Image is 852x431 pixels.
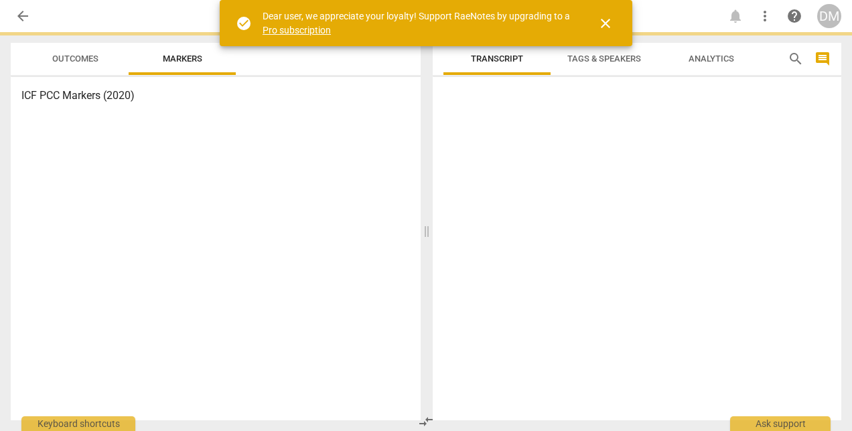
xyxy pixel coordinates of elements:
[597,15,614,31] span: close
[263,9,573,37] div: Dear user, we appreciate your loyalty! Support RaeNotes by upgrading to a
[52,54,98,64] span: Outcomes
[786,8,802,24] span: help
[785,48,806,70] button: Search
[236,15,252,31] span: check_circle
[418,414,434,430] span: compare_arrows
[15,8,31,24] span: arrow_back
[471,54,523,64] span: Transcript
[567,54,641,64] span: Tags & Speakers
[782,4,806,28] a: Help
[757,8,773,24] span: more_vert
[21,416,135,431] div: Keyboard shortcuts
[21,88,410,104] h3: ICF PCC Markers (2020)
[817,4,841,28] button: DM
[812,48,833,70] button: Show/Hide comments
[263,25,331,35] a: Pro subscription
[589,7,622,39] button: Close
[788,51,804,67] span: search
[689,54,734,64] span: Analytics
[163,54,202,64] span: Markers
[730,416,831,431] div: Ask support
[814,51,831,67] span: comment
